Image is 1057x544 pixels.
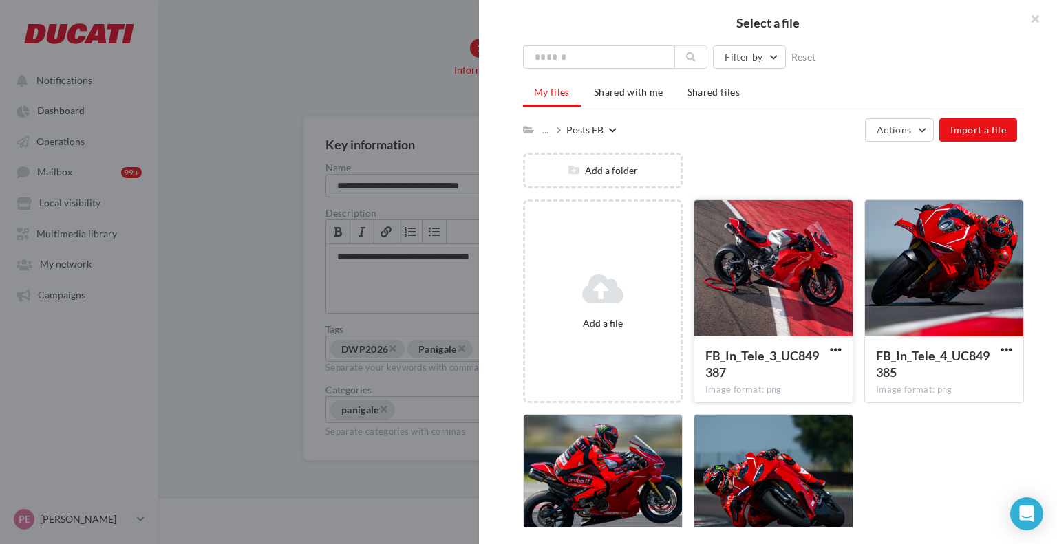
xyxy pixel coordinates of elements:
div: ... [540,120,551,140]
button: Import a file [939,118,1017,142]
span: FB_In_Tele_3_UC849387 [705,348,819,380]
span: My files [534,86,570,98]
button: Reset [786,49,822,65]
div: Posts FB [566,123,604,137]
span: Actions [877,124,911,135]
div: Open Intercom Messenger [1010,497,1043,530]
div: Image format: png [705,384,842,396]
span: Shared files [687,86,740,98]
div: Add a folder [525,164,681,177]
div: Image format: png [876,384,1012,396]
span: Import a file [950,124,1006,135]
h2: Select a file [501,17,1035,29]
span: Shared with me [594,86,663,98]
button: Actions [865,118,934,142]
span: FB_In_Tele_4_UC849385 [876,348,990,380]
button: Filter by [713,45,785,69]
div: Add a file [531,316,675,330]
